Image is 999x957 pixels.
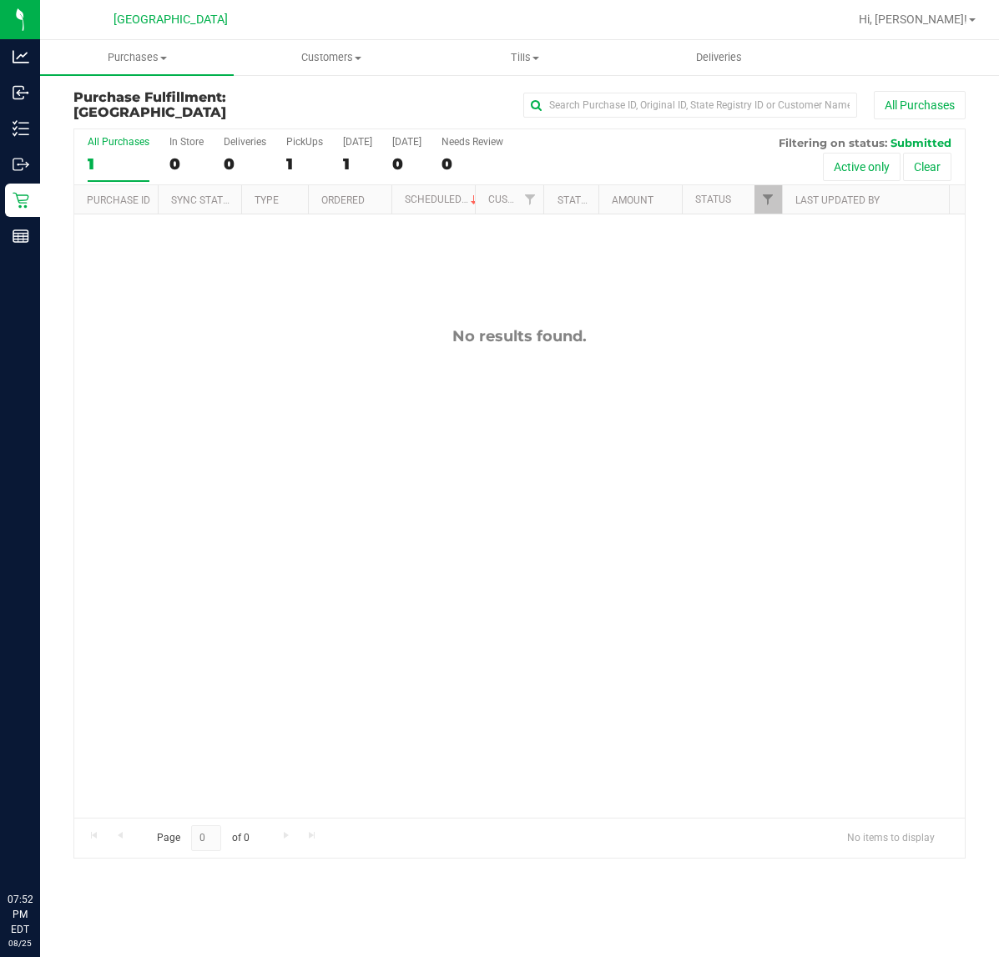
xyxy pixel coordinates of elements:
div: In Store [169,136,204,148]
div: 0 [169,154,204,174]
div: 0 [392,154,421,174]
div: 0 [224,154,266,174]
button: All Purchases [874,91,966,119]
div: No results found. [74,327,965,345]
span: Hi, [PERSON_NAME]! [859,13,967,26]
p: 08/25 [8,937,33,949]
span: Deliveries [674,50,764,65]
a: Tills [428,40,622,75]
div: Needs Review [441,136,503,148]
div: All Purchases [88,136,149,148]
inline-svg: Inbound [13,84,29,101]
span: Filtering on status: [779,136,887,149]
p: 07:52 PM EDT [8,892,33,937]
a: Status [695,194,731,205]
span: No items to display [834,825,948,850]
div: 1 [286,154,323,174]
h3: Purchase Fulfillment: [73,90,371,119]
a: Deliveries [622,40,815,75]
inline-svg: Reports [13,228,29,244]
div: PickUps [286,136,323,148]
inline-svg: Analytics [13,48,29,65]
inline-svg: Retail [13,192,29,209]
a: State Registry ID [558,194,645,206]
iframe: Resource center [17,824,67,874]
a: Last Updated By [795,194,880,206]
span: Page of 0 [143,825,263,851]
div: 0 [441,154,503,174]
button: Clear [903,153,951,181]
span: [GEOGRAPHIC_DATA] [73,104,226,120]
a: Customers [234,40,427,75]
a: Purchases [40,40,234,75]
div: 1 [343,154,372,174]
div: Deliveries [224,136,266,148]
a: Scheduled [405,194,481,205]
inline-svg: Inventory [13,120,29,137]
a: Customer [488,194,540,205]
span: Submitted [891,136,951,149]
span: Purchases [40,50,234,65]
div: [DATE] [392,136,421,148]
input: Search Purchase ID, Original ID, State Registry ID or Customer Name... [523,93,857,118]
a: Type [255,194,279,206]
span: Customers [235,50,426,65]
a: Ordered [321,194,365,206]
a: Filter [754,185,782,214]
span: Tills [429,50,621,65]
div: [DATE] [343,136,372,148]
div: 1 [88,154,149,174]
a: Amount [612,194,653,206]
a: Sync Status [171,194,235,206]
a: Filter [516,185,543,214]
inline-svg: Outbound [13,156,29,173]
button: Active only [823,153,901,181]
span: [GEOGRAPHIC_DATA] [114,13,228,27]
a: Purchase ID [87,194,150,206]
